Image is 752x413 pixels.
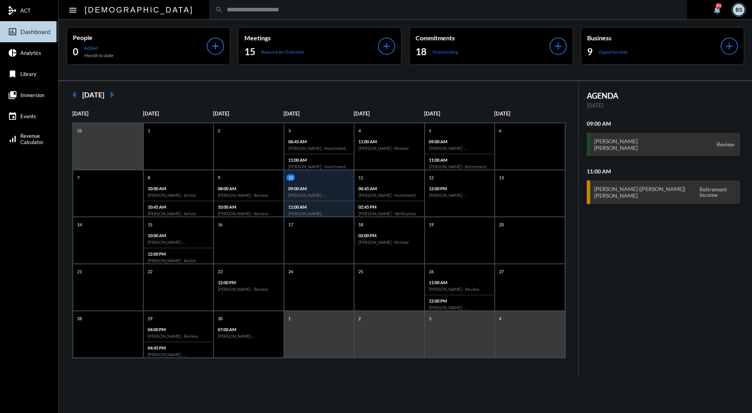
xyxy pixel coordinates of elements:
[698,186,736,198] span: Retirement Income
[218,334,280,339] h6: [PERSON_NAME] - [PERSON_NAME] - Review
[8,90,17,100] mat-icon: collections_bookmark
[356,268,365,275] p: 25
[432,49,458,55] p: Outstanding
[358,193,420,198] h6: [PERSON_NAME] - Investment
[358,240,420,245] h6: [PERSON_NAME] - Review
[67,87,82,103] mat-icon: arrow_left
[358,139,420,144] p: 11:00 AM
[75,174,81,181] p: 7
[216,221,224,228] p: 16
[354,110,424,117] p: [DATE]
[148,251,210,256] p: 12:00 PM
[594,186,698,199] h3: [PERSON_NAME] ([PERSON_NAME]) [PERSON_NAME]
[20,92,44,98] span: Immersion
[358,211,420,216] h6: [PERSON_NAME] - Verification
[429,157,491,162] p: 11:00 AM
[20,50,41,56] span: Analytics
[216,268,224,275] p: 23
[497,268,506,275] p: 27
[288,139,350,144] p: 06:45 AM
[75,268,84,275] p: 21
[218,327,280,332] p: 07:00 AM
[143,110,213,117] p: [DATE]
[716,3,722,9] div: 83
[75,315,84,322] p: 28
[494,110,565,117] p: [DATE]
[75,221,84,228] p: 14
[8,48,17,58] mat-icon: pie_chart
[261,49,304,55] p: Require an Outcome
[216,315,224,322] p: 30
[598,49,628,55] p: Opportunities
[82,90,104,99] h2: [DATE]
[587,120,741,127] h2: 09:00 AM
[358,186,420,191] p: 06:45 AM
[84,52,113,58] p: Month to date
[148,345,210,350] p: 04:45 PM
[218,287,280,292] h6: [PERSON_NAME] - Review
[8,6,17,15] mat-icon: mediation
[284,110,354,117] p: [DATE]
[712,5,722,14] mat-icon: notifications
[286,221,295,228] p: 17
[429,164,491,169] h6: [PERSON_NAME] - Retirement Doctrine Review
[587,45,593,58] h2: 9
[427,315,433,322] p: 3
[68,5,78,15] mat-icon: Side nav toggle icon
[356,221,365,228] p: 18
[429,280,491,285] p: 11:00 AM
[218,186,280,191] p: 08:00 AM
[216,174,222,181] p: 9
[553,41,564,52] mat-icon: add
[288,157,350,162] p: 11:00 AM
[733,4,745,16] div: BS
[148,193,210,198] h6: [PERSON_NAME] - Action
[356,315,363,322] p: 2
[429,287,491,292] h6: [PERSON_NAME] - Review
[20,113,36,119] span: Events
[429,139,491,144] p: 09:00 AM
[724,41,735,52] mat-icon: add
[148,204,210,209] p: 10:45 AM
[73,45,78,58] h2: 0
[356,127,363,134] p: 4
[288,146,350,151] h6: [PERSON_NAME] - Investment
[218,211,280,216] h6: [PERSON_NAME] - Review
[146,315,154,322] p: 29
[84,45,113,51] p: Added
[210,41,221,52] mat-icon: add
[497,221,506,228] p: 20
[429,146,491,151] h6: [PERSON_NAME] - [PERSON_NAME] - Income Protection
[429,305,491,310] h6: [PERSON_NAME] - [PERSON_NAME] - Life With [PERSON_NAME]
[288,211,350,216] h6: [PERSON_NAME] ([PERSON_NAME]) [PERSON_NAME] - Retirement Income
[288,164,350,169] h6: [PERSON_NAME] - Investment Review
[587,34,721,41] p: Business
[146,268,154,275] p: 22
[427,268,436,275] p: 26
[218,204,280,209] p: 10:00 AM
[20,133,43,145] span: Revenue Calculator
[213,110,284,117] p: [DATE]
[427,127,433,134] p: 5
[215,6,223,14] mat-icon: search
[218,280,280,285] p: 12:00 PM
[286,268,295,275] p: 24
[416,45,427,58] h2: 18
[429,193,491,198] h6: [PERSON_NAME] - [PERSON_NAME] - Retirement Income
[587,168,741,175] h2: 11:00 AM
[72,110,143,117] p: [DATE]
[148,186,210,191] p: 10:00 AM
[146,127,152,134] p: 1
[416,34,550,41] p: Commitments
[73,34,207,41] p: People
[20,71,36,77] span: Library
[8,27,17,36] mat-icon: insert_chart_outlined
[148,352,210,357] h6: [PERSON_NAME] - [PERSON_NAME] - Retirement Doctrine I
[429,186,491,191] p: 12:00 PM
[20,28,51,35] span: Dashboard
[427,221,436,228] p: 19
[286,315,293,322] p: 1
[146,221,154,228] p: 15
[288,204,350,209] p: 11:00 AM
[8,69,17,79] mat-icon: bookmark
